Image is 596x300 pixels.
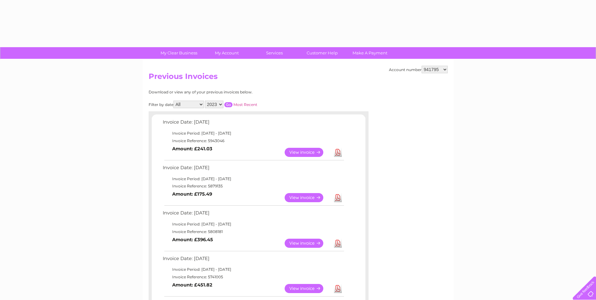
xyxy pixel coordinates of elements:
[285,148,331,157] a: View
[161,130,345,137] td: Invoice Period: [DATE] - [DATE]
[296,47,348,59] a: Customer Help
[149,90,314,94] div: Download or view any of your previous invoices below.
[149,72,448,84] h2: Previous Invoices
[334,193,342,202] a: Download
[161,220,345,228] td: Invoice Period: [DATE] - [DATE]
[161,254,345,266] td: Invoice Date: [DATE]
[161,266,345,273] td: Invoice Period: [DATE] - [DATE]
[172,146,212,152] b: Amount: £241.03
[161,118,345,130] td: Invoice Date: [DATE]
[249,47,300,59] a: Services
[161,175,345,183] td: Invoice Period: [DATE] - [DATE]
[334,148,342,157] a: Download
[153,47,205,59] a: My Clear Business
[334,284,342,293] a: Download
[149,101,314,108] div: Filter by date
[172,282,212,288] b: Amount: £451.82
[285,239,331,248] a: View
[161,228,345,236] td: Invoice Reference: 5808181
[389,66,448,73] div: Account number
[334,239,342,248] a: Download
[161,164,345,175] td: Invoice Date: [DATE]
[285,193,331,202] a: View
[233,102,257,107] a: Most Recent
[161,209,345,220] td: Invoice Date: [DATE]
[285,284,331,293] a: View
[161,182,345,190] td: Invoice Reference: 5879135
[344,47,396,59] a: Make A Payment
[161,273,345,281] td: Invoice Reference: 5741005
[172,191,212,197] b: Amount: £175.49
[201,47,253,59] a: My Account
[161,137,345,145] td: Invoice Reference: 5943046
[172,237,213,242] b: Amount: £396.45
